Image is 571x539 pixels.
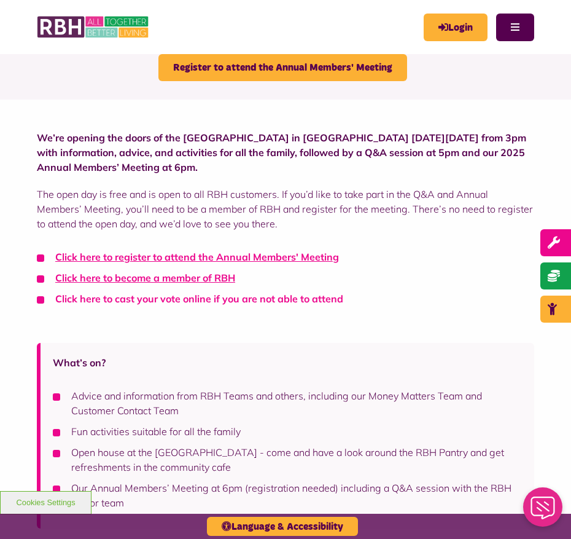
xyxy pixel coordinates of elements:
[516,484,571,539] iframe: Netcall Web Assistant for live chat
[158,54,407,81] a: Register to attend the Annual Members' Meeting
[55,293,343,305] a: Click here to cast your vote online if you are not able to attend - open in a new tab
[37,12,150,42] img: RBH
[55,272,235,284] a: Click here to become a member of RBH
[55,251,339,263] a: Click here to register to attend the Annual Members' Meeting
[53,445,522,474] li: Open house at the [GEOGRAPHIC_DATA] - come and have a look around the RBH Pantry and get refreshm...
[37,132,526,173] strong: We’re opening the doors of the [GEOGRAPHIC_DATA] in [GEOGRAPHIC_DATA] [DATE][DATE] from 3pm with ...
[37,187,534,231] p: The open day is free and is open to all RBH customers. If you’d like to take part in the Q&A and ...
[53,481,522,510] li: Our Annual Members’ Meeting at 6pm (registration needed) including a Q&A session with the RBH sen...
[207,517,358,536] button: Language & Accessibility
[53,356,106,369] strong: What’s on?
[53,388,522,418] li: Advice and information from RBH Teams and others, including our Money Matters Team and Customer C...
[53,424,522,439] li: Fun activities suitable for all the family
[424,14,487,41] a: MyRBH
[496,14,534,41] button: Navigation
